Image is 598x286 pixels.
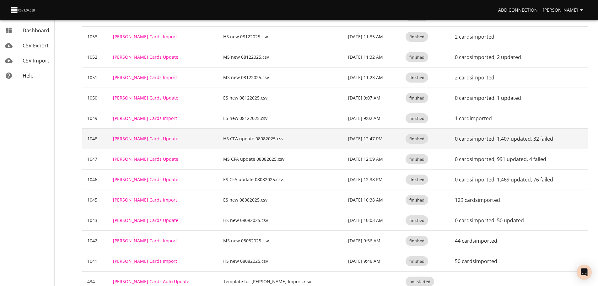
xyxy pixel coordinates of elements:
td: [DATE] 10:03 AM [343,210,401,230]
td: 1046 [82,169,108,190]
span: CSV Export [23,42,49,49]
p: 1 card imported [455,115,583,122]
td: HS new 08122025.csv [218,26,343,47]
a: [PERSON_NAME] Cards Import [113,74,177,80]
td: [DATE] 9:02 AM [343,108,401,128]
p: 0 cards imported , 50 updated [455,217,583,224]
td: [DATE] 11:23 AM [343,67,401,88]
span: finished [406,116,428,121]
p: 0 cards imported , 1,407 updated , 32 failed [455,135,583,143]
a: [PERSON_NAME] Cards Update [113,136,178,142]
td: 1050 [82,88,108,108]
a: [PERSON_NAME] Cards Import [113,115,177,121]
a: [PERSON_NAME] Cards Auto Update [113,278,189,284]
span: finished [406,218,428,224]
td: [DATE] 9:07 AM [343,88,401,108]
td: [DATE] 11:32 AM [343,47,401,67]
span: Help [23,72,34,79]
span: CSV Import [23,57,49,64]
td: ES new 08082025.csv [218,190,343,210]
span: finished [406,197,428,203]
span: Add Connection [498,6,538,14]
td: HS new 08082025.csv [218,210,343,230]
span: finished [406,238,428,244]
td: MS new 08082025.csv [218,230,343,251]
p: 129 cards imported [455,196,583,204]
p: 0 cards imported , 1 updated [455,94,583,102]
a: [PERSON_NAME] Cards Update [113,54,178,60]
td: 1047 [82,149,108,169]
td: HS new 08082025.csv [218,251,343,271]
p: 0 cards imported , 1,469 updated , 76 failed [455,176,583,183]
span: finished [406,75,428,81]
a: [PERSON_NAME] Cards Import [113,197,177,203]
span: [PERSON_NAME] [543,6,585,14]
a: [PERSON_NAME] Cards Update [113,156,178,162]
span: finished [406,136,428,142]
button: [PERSON_NAME] [540,4,588,16]
p: 0 cards imported , 991 updated , 4 failed [455,155,583,163]
img: CSV Loader [10,6,36,14]
td: 1042 [82,230,108,251]
td: [DATE] 9:56 AM [343,230,401,251]
a: [PERSON_NAME] Cards Import [113,238,177,244]
td: 1049 [82,108,108,128]
a: [PERSON_NAME] Cards Import [113,34,177,40]
td: 1048 [82,128,108,149]
span: finished [406,54,428,60]
p: 0 cards imported , 2 updated [455,53,583,61]
span: finished [406,258,428,264]
td: [DATE] 10:38 AM [343,190,401,210]
p: 50 cards imported [455,257,583,265]
p: 2 cards imported [455,33,583,40]
span: finished [406,34,428,40]
td: ES CFA update 08082025.csv [218,169,343,190]
a: [PERSON_NAME] Cards Update [113,217,178,223]
td: [DATE] 9:46 AM [343,251,401,271]
td: ES new 08122025.csv [218,88,343,108]
span: finished [406,156,428,162]
td: 1041 [82,251,108,271]
td: [DATE] 12:38 PM [343,169,401,190]
td: 1043 [82,210,108,230]
a: [PERSON_NAME] Cards Import [113,258,177,264]
span: Dashboard [23,27,49,34]
p: 2 cards imported [455,74,583,81]
td: 1051 [82,67,108,88]
td: 1053 [82,26,108,47]
a: [PERSON_NAME] Cards Update [113,176,178,182]
td: 1045 [82,190,108,210]
td: HS CFA update 08082025.csv [218,128,343,149]
td: [DATE] 11:35 AM [343,26,401,47]
a: Add Connection [496,4,540,16]
div: Open Intercom Messenger [577,265,592,280]
td: MS new 08122025.csv [218,67,343,88]
span: not started [406,279,434,285]
span: finished [406,177,428,183]
a: [PERSON_NAME] Cards Update [113,95,178,101]
td: MS new 08122025.csv [218,47,343,67]
td: MS CFA update 08082025.csv [218,149,343,169]
td: ES new 08122025.csv [218,108,343,128]
td: 1052 [82,47,108,67]
p: 44 cards imported [455,237,583,245]
span: finished [406,95,428,101]
td: [DATE] 12:09 AM [343,149,401,169]
td: [DATE] 12:47 PM [343,128,401,149]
